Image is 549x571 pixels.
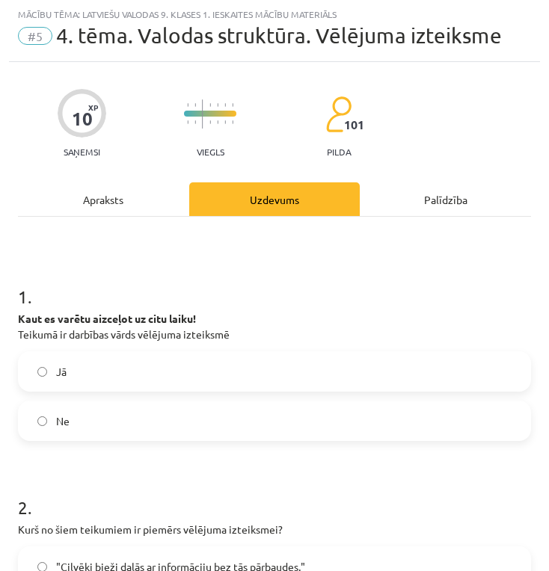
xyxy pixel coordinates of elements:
[18,312,196,325] strong: Kaut es varētu aizceļot uz citu laiku!
[18,9,531,19] div: Mācību tēma: Latviešu valodas 9. klases 1. ieskaites mācību materiāls
[18,182,189,216] div: Apraksts
[360,182,531,216] div: Palīdzība
[37,367,47,377] input: Jā
[37,416,47,426] input: Ne
[56,23,502,48] span: 4. tēma. Valodas struktūra. Vēlējuma izteiksme
[224,120,226,124] img: icon-short-line-57e1e144782c952c97e751825c79c345078a6d821885a25fce030b3d8c18986b.svg
[202,99,203,129] img: icon-long-line-d9ea69661e0d244f92f715978eff75569469978d946b2353a9bb055b3ed8787d.svg
[56,413,70,429] span: Ne
[18,260,531,306] h1: 1 .
[189,182,361,216] div: Uzdevums
[187,120,188,124] img: icon-short-line-57e1e144782c952c97e751825c79c345078a6d821885a25fce030b3d8c18986b.svg
[209,103,211,107] img: icon-short-line-57e1e144782c952c97e751825c79c345078a6d821885a25fce030b3d8c18986b.svg
[224,103,226,107] img: icon-short-line-57e1e144782c952c97e751825c79c345078a6d821885a25fce030b3d8c18986b.svg
[194,103,196,107] img: icon-short-line-57e1e144782c952c97e751825c79c345078a6d821885a25fce030b3d8c18986b.svg
[194,120,196,124] img: icon-short-line-57e1e144782c952c97e751825c79c345078a6d821885a25fce030b3d8c18986b.svg
[88,103,98,111] span: XP
[325,96,352,133] img: students-c634bb4e5e11cddfef0936a35e636f08e4e9abd3cc4e673bd6f9a4125e45ecb1.svg
[232,120,233,124] img: icon-short-line-57e1e144782c952c97e751825c79c345078a6d821885a25fce030b3d8c18986b.svg
[56,364,67,380] span: Jā
[209,120,211,124] img: icon-short-line-57e1e144782c952c97e751825c79c345078a6d821885a25fce030b3d8c18986b.svg
[18,471,531,517] h1: 2 .
[18,311,531,342] p: Teikumā ir darbības vārds vēlējuma izteiksmē
[217,103,218,107] img: icon-short-line-57e1e144782c952c97e751825c79c345078a6d821885a25fce030b3d8c18986b.svg
[217,120,218,124] img: icon-short-line-57e1e144782c952c97e751825c79c345078a6d821885a25fce030b3d8c18986b.svg
[18,27,52,45] span: #5
[232,103,233,107] img: icon-short-line-57e1e144782c952c97e751825c79c345078a6d821885a25fce030b3d8c18986b.svg
[344,118,364,132] span: 101
[187,103,188,107] img: icon-short-line-57e1e144782c952c97e751825c79c345078a6d821885a25fce030b3d8c18986b.svg
[327,146,351,157] p: pilda
[72,108,93,129] div: 10
[18,522,531,537] p: Kurš no šiem teikumiem ir piemērs vēlējuma izteiksmei?
[197,146,224,157] p: Viegls
[58,146,106,157] p: Saņemsi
